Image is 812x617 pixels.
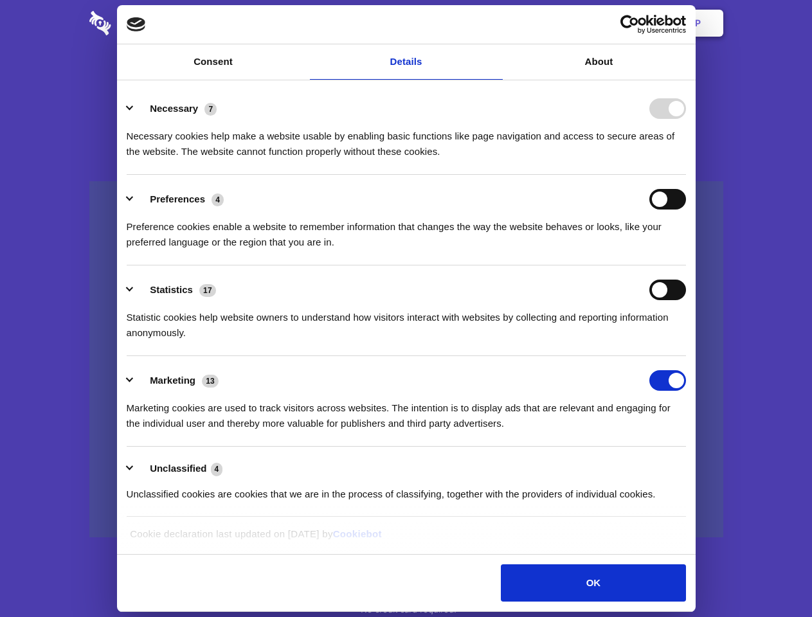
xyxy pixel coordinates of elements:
span: 4 [211,463,223,476]
a: Consent [117,44,310,80]
a: About [503,44,696,80]
button: Statistics (17) [127,280,224,300]
img: logo [127,17,146,31]
a: Cookiebot [333,528,382,539]
div: Necessary cookies help make a website usable by enabling basic functions like page navigation and... [127,119,686,159]
iframe: Drift Widget Chat Controller [748,553,797,602]
a: Contact [521,3,581,43]
h1: Eliminate Slack Data Loss. [89,58,723,104]
label: Preferences [150,193,205,204]
img: logo-wordmark-white-trans-d4663122ce5f474addd5e946df7df03e33cb6a1c49d2221995e7729f52c070b2.svg [89,11,199,35]
span: 13 [202,375,219,388]
div: Preference cookies enable a website to remember information that changes the way the website beha... [127,210,686,250]
div: Cookie declaration last updated on [DATE] by [120,526,692,551]
a: Pricing [377,3,433,43]
span: 7 [204,103,217,116]
button: OK [501,564,685,602]
label: Marketing [150,375,195,386]
a: Details [310,44,503,80]
button: Preferences (4) [127,189,232,210]
div: Unclassified cookies are cookies that we are in the process of classifying, together with the pro... [127,477,686,502]
div: Statistic cookies help website owners to understand how visitors interact with websites by collec... [127,300,686,341]
button: Unclassified (4) [127,461,231,477]
h4: Auto-redaction of sensitive data, encrypted data sharing and self-destructing private chats. Shar... [89,117,723,159]
button: Necessary (7) [127,98,225,119]
a: Login [583,3,639,43]
a: Wistia video thumbnail [89,181,723,538]
a: Usercentrics Cookiebot - opens in a new window [573,15,686,34]
button: Marketing (13) [127,370,227,391]
span: 4 [212,193,224,206]
label: Necessary [150,103,198,114]
span: 17 [199,284,216,297]
label: Statistics [150,284,193,295]
div: Marketing cookies are used to track visitors across websites. The intention is to display ads tha... [127,391,686,431]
